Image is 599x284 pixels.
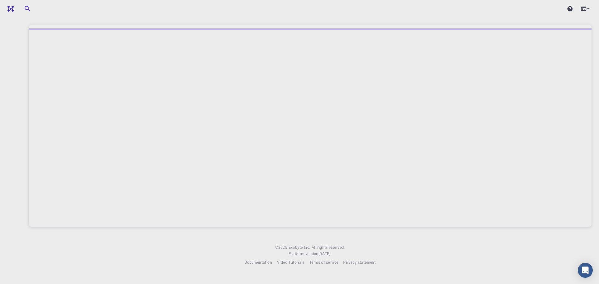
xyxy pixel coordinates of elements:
a: Documentation [245,259,272,266]
a: Terms of service [309,259,338,266]
span: [DATE] . [319,251,332,256]
span: Terms of service [309,260,338,265]
span: Privacy statement [343,260,376,265]
a: Privacy statement [343,259,376,266]
span: Documentation [245,260,272,265]
span: All rights reserved. [312,244,345,251]
a: Exabyte Inc. [289,244,310,251]
span: © 2025 [275,244,288,251]
span: Video Tutorials [277,260,304,265]
img: logo [5,6,14,12]
span: Exabyte Inc. [289,245,310,250]
span: Platform version [289,251,318,257]
a: [DATE]. [319,251,332,257]
a: Video Tutorials [277,259,304,266]
div: Open Intercom Messenger [578,263,593,278]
